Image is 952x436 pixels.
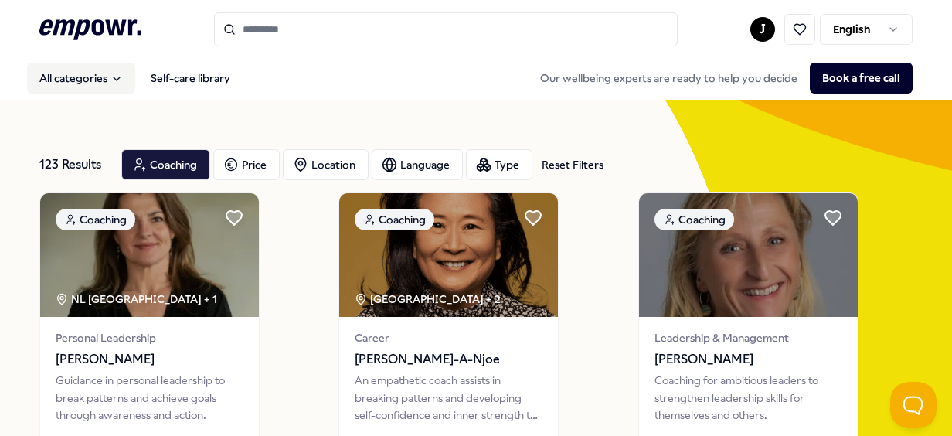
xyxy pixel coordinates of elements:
[214,12,678,46] input: Search for products, categories or subcategories
[654,372,842,424] div: Coaching for ambitious leaders to strengthen leadership skills for themselves and others.
[283,149,369,180] button: Location
[27,63,135,94] button: All categories
[121,149,210,180] button: Coaching
[542,156,603,173] div: Reset Filters
[654,349,842,370] span: [PERSON_NAME]
[372,149,463,180] button: Language
[56,291,217,308] div: NL [GEOGRAPHIC_DATA] + 1
[339,193,558,317] img: package image
[654,209,734,230] div: Coaching
[355,329,542,346] span: Career
[639,193,858,317] img: package image
[528,63,913,94] div: Our wellbeing experts are ready to help you decide
[40,193,259,317] img: package image
[56,209,135,230] div: Coaching
[56,349,243,370] span: [PERSON_NAME]
[355,372,542,424] div: An empathetic coach assists in breaking patterns and developing self-confidence and inner strengt...
[138,63,243,94] a: Self-care library
[750,17,775,42] button: J
[355,349,542,370] span: [PERSON_NAME]-A-Njoe
[355,209,434,230] div: Coaching
[56,329,243,346] span: Personal Leadership
[56,372,243,424] div: Guidance in personal leadership to break patterns and achieve goals through awareness and action.
[654,329,842,346] span: Leadership & Management
[27,63,243,94] nav: Main
[213,149,280,180] button: Price
[355,291,501,308] div: [GEOGRAPHIC_DATA] + 2
[466,149,532,180] button: Type
[810,63,913,94] button: Book a free call
[39,149,109,180] div: 123 Results
[890,382,937,428] iframe: Help Scout Beacon - Open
